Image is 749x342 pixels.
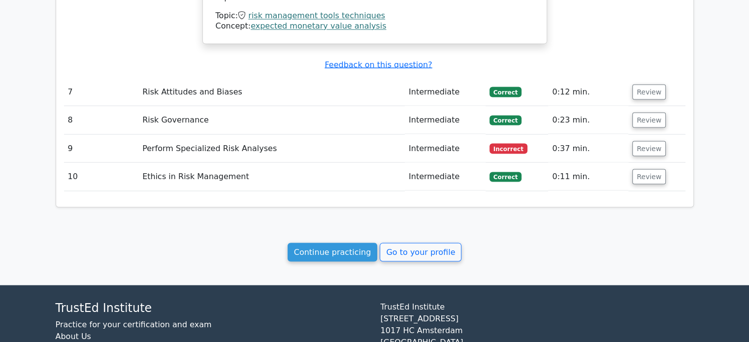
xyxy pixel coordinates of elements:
td: Perform Specialized Risk Analyses [138,134,405,162]
td: 10 [64,162,139,190]
td: Intermediate [405,78,486,106]
button: Review [632,84,666,99]
td: Intermediate [405,134,486,162]
td: 0:23 min. [548,106,628,134]
h4: TrustEd Institute [56,301,369,315]
td: Intermediate [405,162,486,190]
button: Review [632,141,666,156]
button: Review [632,169,666,184]
a: About Us [56,331,91,341]
td: Risk Governance [138,106,405,134]
a: risk management tools techniques [248,11,385,20]
td: Risk Attitudes and Biases [138,78,405,106]
a: Go to your profile [380,243,461,261]
td: 0:37 min. [548,134,628,162]
td: 0:11 min. [548,162,628,190]
td: Ethics in Risk Management [138,162,405,190]
span: Correct [489,115,521,125]
td: Intermediate [405,106,486,134]
div: Topic: [216,11,534,21]
a: Feedback on this question? [325,60,432,69]
a: expected monetary value analysis [251,21,386,31]
td: 8 [64,106,139,134]
td: 0:12 min. [548,78,628,106]
span: Correct [489,87,521,96]
td: 9 [64,134,139,162]
a: Practice for your certification and exam [56,319,212,329]
a: Continue practicing [288,243,378,261]
td: 7 [64,78,139,106]
button: Review [632,112,666,127]
span: Incorrect [489,143,527,153]
div: Concept: [216,21,534,31]
span: Correct [489,172,521,182]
